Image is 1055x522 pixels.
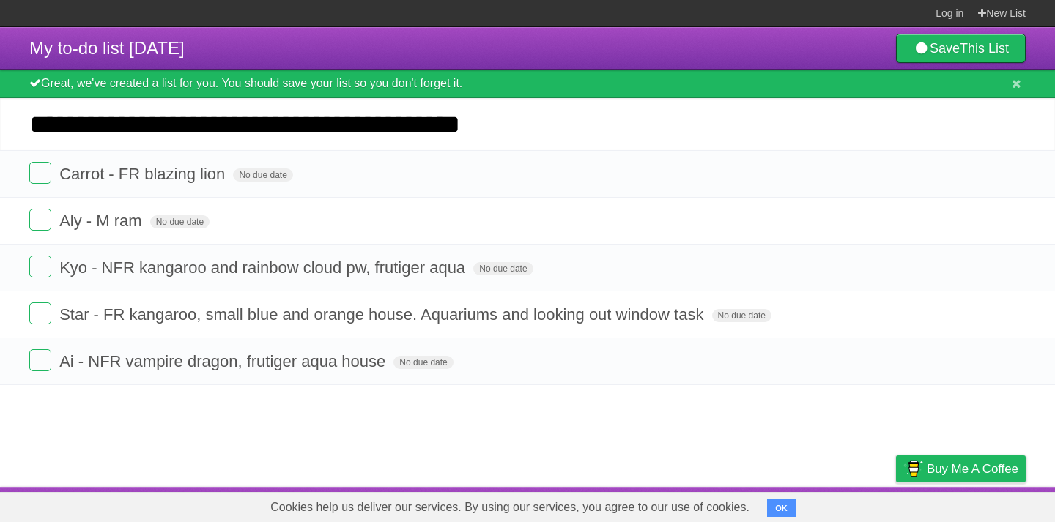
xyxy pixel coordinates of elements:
a: About [701,491,732,518]
span: Kyo - NFR kangaroo and rainbow cloud pw, frutiger aqua [59,258,469,277]
a: Suggest a feature [933,491,1026,518]
a: Developers [749,491,809,518]
label: Done [29,209,51,231]
span: My to-do list [DATE] [29,38,185,58]
span: No due date [150,215,210,228]
span: Cookies help us deliver our services. By using our services, you agree to our use of cookies. [256,493,764,522]
span: Carrot - FR blazing lion [59,165,229,183]
a: Terms [827,491,859,518]
span: No due date [233,168,292,182]
label: Done [29,302,51,324]
a: SaveThis List [896,34,1026,63]
span: Star - FR kangaroo, small blue and orange house. Aquariums and looking out window task [59,305,707,324]
span: Aly - M ram [59,212,145,230]
img: Buy me a coffee [903,456,923,481]
span: No due date [712,309,771,322]
span: No due date [393,356,453,369]
label: Done [29,256,51,277]
label: Done [29,162,51,184]
span: Buy me a coffee [927,456,1018,482]
a: Buy me a coffee [896,455,1026,482]
button: OK [767,499,796,517]
label: Done [29,349,51,371]
b: This List [960,41,1009,56]
a: Privacy [877,491,915,518]
span: No due date [473,262,533,275]
span: Ai - NFR vampire dragon, frutiger aqua house [59,352,389,370]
